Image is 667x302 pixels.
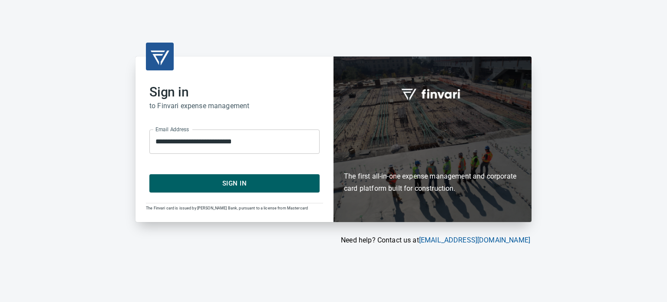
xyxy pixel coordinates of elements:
[146,206,308,210] span: The Finvari card is issued by [PERSON_NAME] Bank, pursuant to a license from Mastercard
[149,46,170,67] img: transparent_logo.png
[149,100,320,112] h6: to Finvari expense management
[149,174,320,192] button: Sign In
[135,235,530,246] p: Need help? Contact us at
[344,120,521,195] h6: The first all-in-one expense management and corporate card platform built for construction.
[333,56,532,222] div: Finvari
[149,84,320,100] h2: Sign in
[400,84,465,104] img: fullword_logo_white.png
[159,178,310,189] span: Sign In
[419,236,530,244] a: [EMAIL_ADDRESS][DOMAIN_NAME]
